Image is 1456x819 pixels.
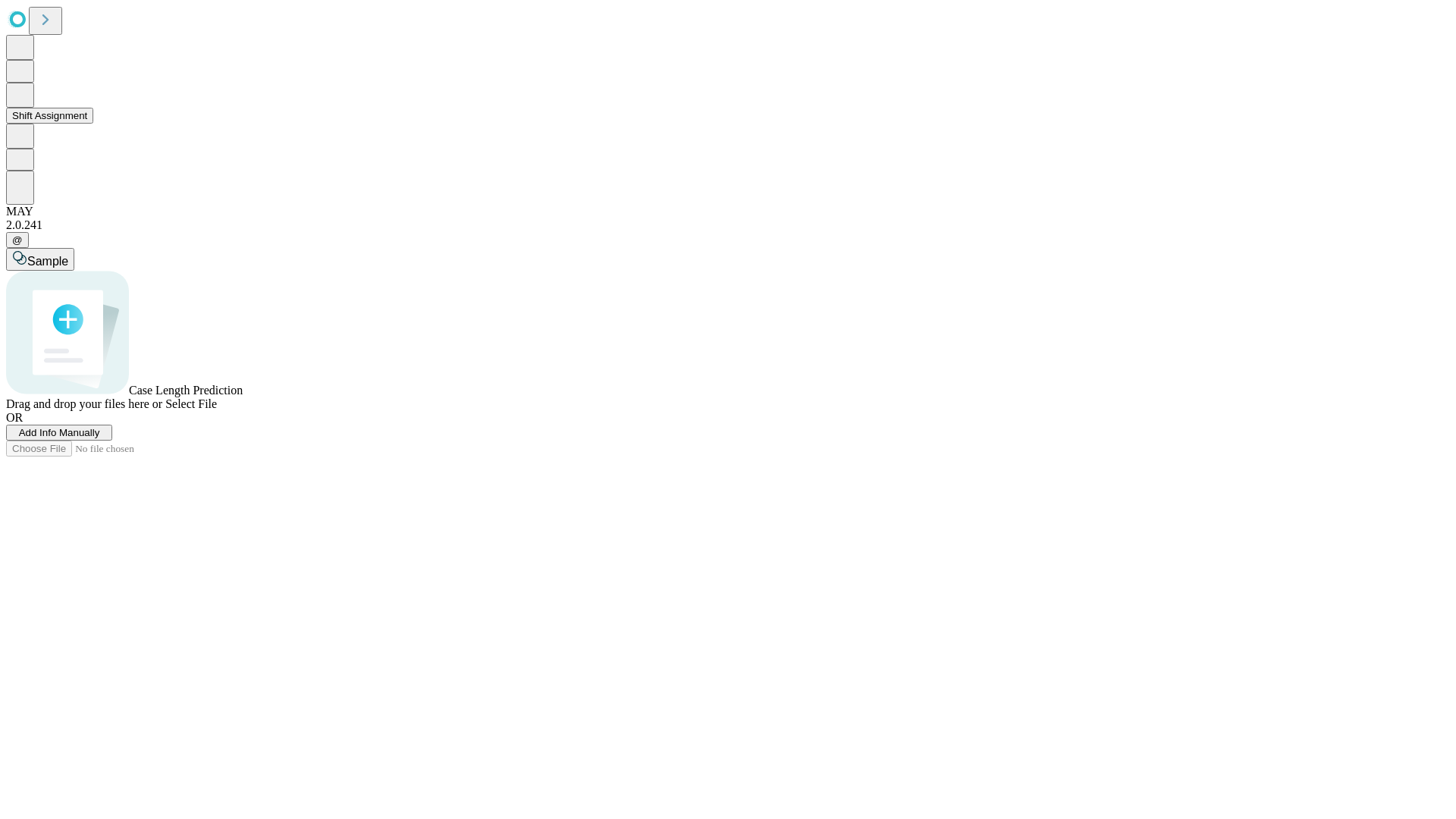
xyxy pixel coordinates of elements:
[6,397,162,410] span: Drag and drop your files here or
[6,411,23,424] span: OR
[129,384,243,397] span: Case Length Prediction
[12,234,23,246] span: @
[6,205,1450,218] div: MAY
[6,248,74,271] button: Sample
[6,232,29,248] button: @
[19,427,100,438] span: Add Info Manually
[27,255,68,268] span: Sample
[6,108,93,124] button: Shift Assignment
[165,397,217,410] span: Select File
[6,425,112,441] button: Add Info Manually
[6,218,1450,232] div: 2.0.241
